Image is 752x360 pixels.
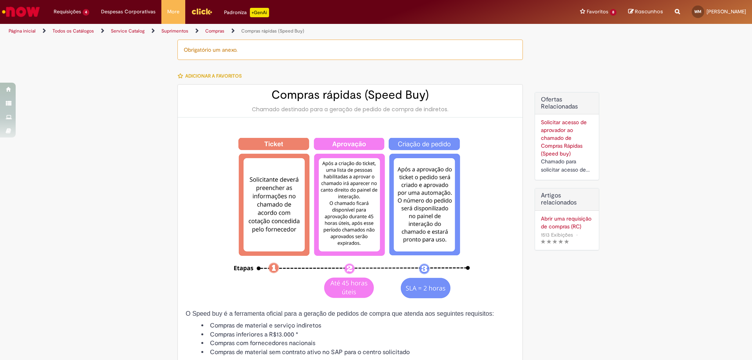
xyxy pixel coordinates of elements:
a: Suprimentos [161,28,188,34]
li: Compras inferiores a R$13.000 * [201,330,515,339]
div: Padroniza [224,8,269,17]
span: O Speed buy é a ferramenta oficial para a geração de pedidos de compra que atenda aos seguintes r... [186,310,494,317]
a: Abrir uma requisição de compras (RC) [541,215,593,230]
span: 1513 Exibições [541,232,573,238]
img: ServiceNow [1,4,41,20]
h3: Artigos relacionados [541,192,593,206]
span: Despesas Corporativas [101,8,155,16]
li: Compras de material sem contrato ativo no SAP para o centro solicitado [201,348,515,357]
span: Adicionar a Favoritos [185,73,242,79]
ul: Trilhas de página [6,24,495,38]
span: Requisições [54,8,81,16]
h2: Ofertas Relacionadas [541,96,593,110]
h2: Compras rápidas (Speed Buy) [186,89,515,101]
a: Solicitar acesso de aprovador ao chamado de Compras Rápidas (Speed buy) [541,119,587,157]
span: WM [694,9,701,14]
a: Página inicial [9,28,36,34]
a: Service Catalog [111,28,145,34]
div: Chamado para solicitar acesso de aprovador ao ticket de Speed buy [541,157,593,174]
div: Chamado destinado para a geração de pedido de compra de indiretos. [186,105,515,113]
li: Compras de material e serviço indiretos [201,321,515,330]
span: 8 [610,9,616,16]
span: 4 [83,9,89,16]
div: Ofertas Relacionadas [535,92,599,180]
p: +GenAi [250,8,269,17]
span: Favoritos [587,8,608,16]
li: Compras com fornecedores nacionais [201,339,515,348]
a: Compras [205,28,224,34]
a: Rascunhos [628,8,663,16]
span: • [575,230,579,240]
span: Rascunhos [635,8,663,15]
a: Todos os Catálogos [52,28,94,34]
span: More [167,8,179,16]
a: Compras rápidas (Speed Buy) [241,28,304,34]
div: Obrigatório um anexo. [177,40,523,60]
button: Adicionar a Favoritos [177,68,246,84]
img: click_logo_yellow_360x200.png [191,5,212,17]
span: [PERSON_NAME] [707,8,746,15]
